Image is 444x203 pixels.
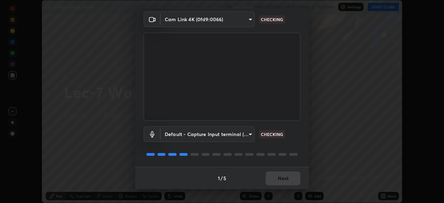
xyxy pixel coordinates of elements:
h4: 5 [223,175,226,182]
div: Cam Link 4K (0fd9:0066) [161,126,255,142]
h4: / [221,175,223,182]
p: CHECKING [261,16,283,23]
h4: 1 [218,175,220,182]
p: CHECKING [261,131,283,137]
div: Cam Link 4K (0fd9:0066) [161,11,255,27]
